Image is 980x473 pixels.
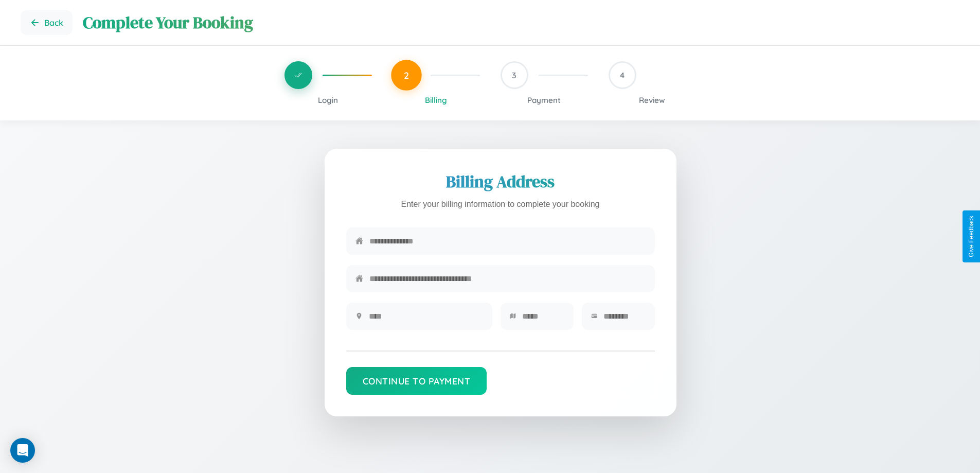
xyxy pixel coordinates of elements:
button: Continue to Payment [346,367,487,395]
div: Open Intercom Messenger [10,438,35,463]
span: Review [639,95,665,105]
span: Login [318,95,338,105]
h1: Complete Your Booking [83,11,959,34]
button: Go back [21,10,73,35]
span: Billing [425,95,447,105]
span: 4 [620,70,625,80]
div: Give Feedback [968,216,975,257]
span: 3 [512,70,516,80]
h2: Billing Address [346,170,655,193]
span: 2 [404,69,409,81]
span: Payment [527,95,561,105]
p: Enter your billing information to complete your booking [346,197,655,212]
